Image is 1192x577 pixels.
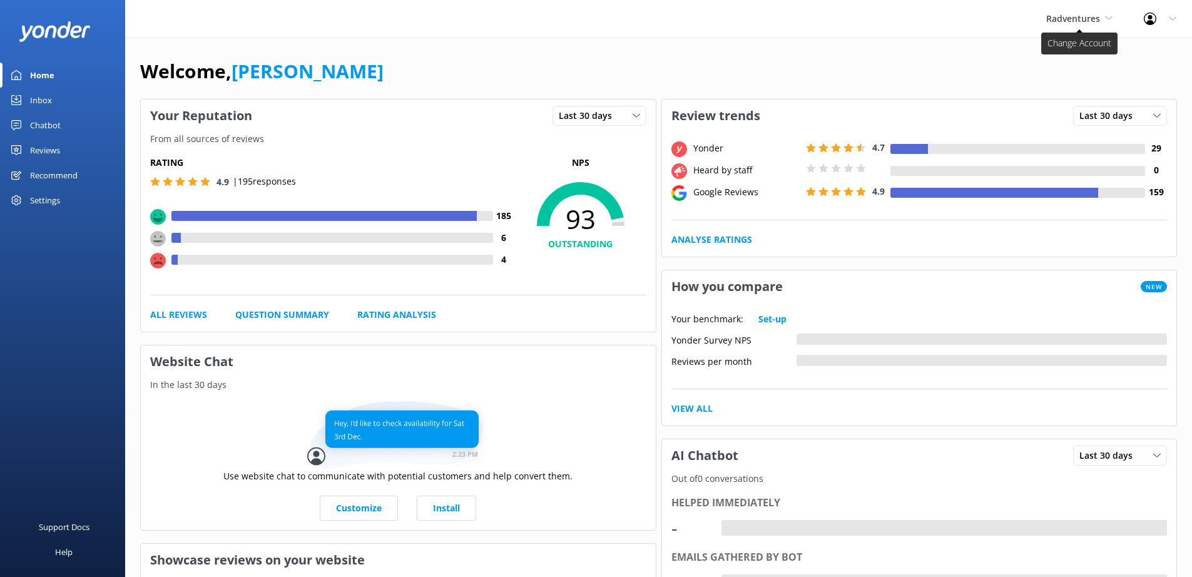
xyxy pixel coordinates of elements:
div: Settings [30,188,60,213]
a: Rating Analysis [357,308,436,322]
h5: Rating [150,156,515,170]
a: Question Summary [235,308,329,322]
img: conversation... [307,401,489,469]
p: | 195 responses [233,175,296,188]
h3: Your Reputation [141,100,262,132]
p: In the last 30 days [141,378,656,392]
a: [PERSON_NAME] [232,58,384,84]
div: - [671,513,709,543]
a: Analyse Ratings [671,233,752,247]
span: 4.9 [872,185,885,197]
div: Support Docs [39,514,89,539]
h4: 159 [1145,185,1167,199]
div: Recommend [30,163,78,188]
span: Last 30 days [1079,449,1140,462]
span: 93 [515,203,646,235]
span: 4.7 [872,141,885,153]
div: Reviews per month [671,355,797,366]
p: NPS [515,156,646,170]
span: Last 30 days [559,109,619,123]
img: yonder-white-logo.png [19,21,91,42]
h1: Welcome, [140,56,384,86]
a: All Reviews [150,308,207,322]
div: Help [55,539,73,564]
h3: How you compare [662,270,792,303]
div: - [721,520,731,536]
div: Home [30,63,54,88]
a: Customize [320,496,398,521]
span: New [1141,281,1167,292]
h4: 185 [493,209,515,223]
h4: 4 [493,253,515,267]
h3: Showcase reviews on your website [141,544,656,576]
p: From all sources of reviews [141,132,656,146]
span: Radventures [1046,13,1100,24]
h4: 29 [1145,141,1167,155]
div: Google Reviews [690,185,803,199]
p: Use website chat to communicate with potential customers and help convert them. [223,469,573,483]
div: Helped immediately [671,495,1168,511]
p: Out of 0 conversations [662,472,1177,486]
h3: AI Chatbot [662,439,748,472]
div: Heard by staff [690,163,803,177]
a: View All [671,402,713,416]
div: Inbox [30,88,52,113]
h4: 6 [493,231,515,245]
a: Set-up [758,312,787,326]
div: Reviews [30,138,60,163]
h3: Review trends [662,100,770,132]
h4: OUTSTANDING [515,237,646,251]
a: Install [417,496,476,521]
h4: 0 [1145,163,1167,177]
span: Last 30 days [1079,109,1140,123]
div: Emails gathered by bot [671,549,1168,566]
div: Yonder Survey NPS [671,334,797,345]
span: 4.9 [216,176,229,188]
div: Chatbot [30,113,61,138]
p: Your benchmark: [671,312,743,326]
h3: Website Chat [141,345,656,378]
div: Yonder [690,141,803,155]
